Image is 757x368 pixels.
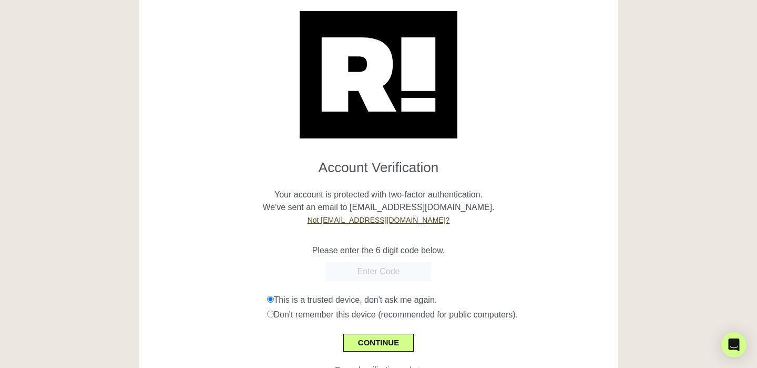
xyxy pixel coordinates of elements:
[147,244,610,257] p: Please enter the 6 digit code below.
[343,334,414,352] button: CONTINUE
[147,176,610,226] p: Your account is protected with two-factor authentication. We've sent an email to [EMAIL_ADDRESS][...
[300,11,457,138] img: Retention.com
[267,294,610,306] div: This is a trusted device, don't ask me again.
[267,309,610,321] div: Don't remember this device (recommended for public computers).
[308,216,450,224] a: Not [EMAIL_ADDRESS][DOMAIN_NAME]?
[326,262,431,281] input: Enter Code
[147,151,610,176] h1: Account Verification
[721,332,746,357] div: Open Intercom Messenger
